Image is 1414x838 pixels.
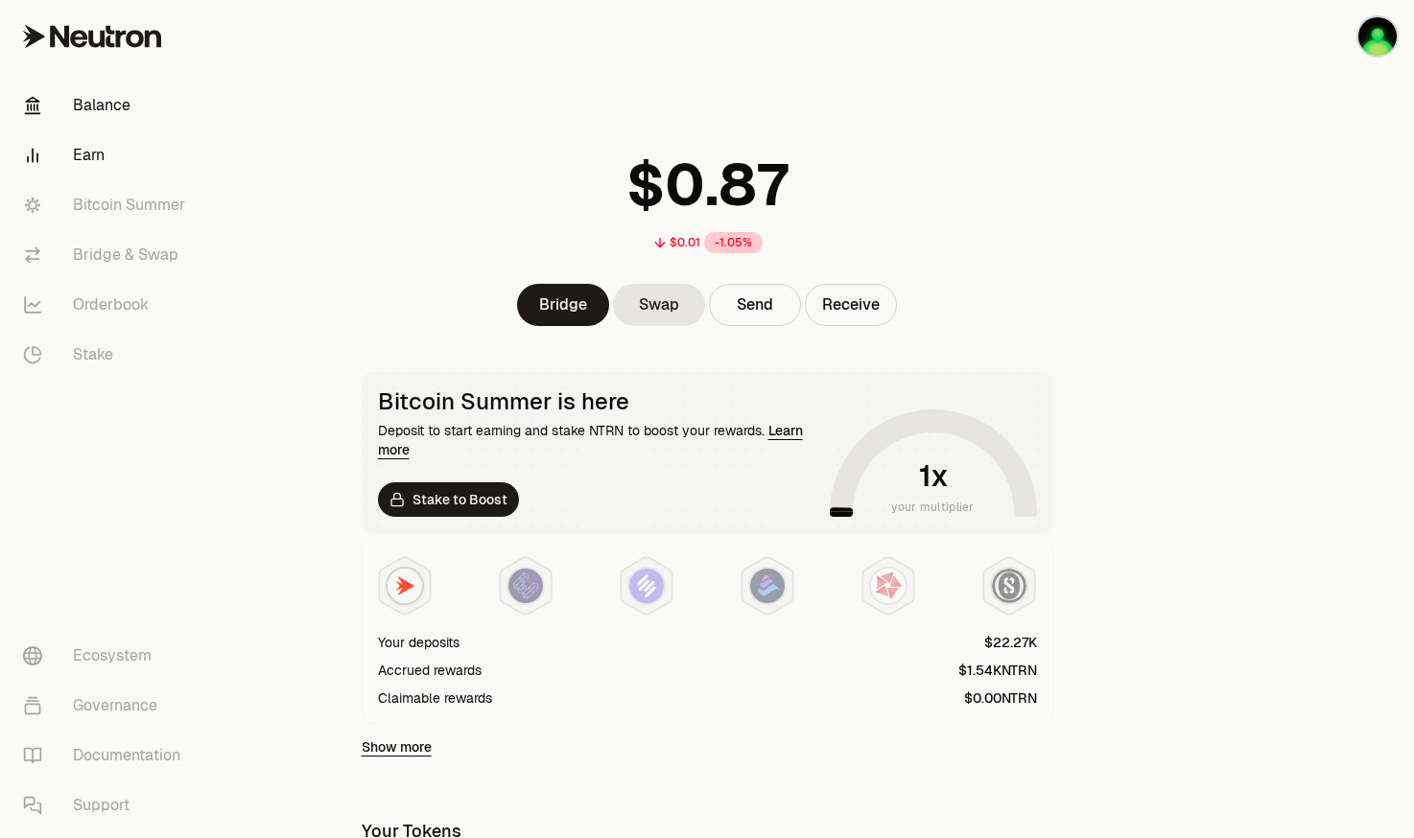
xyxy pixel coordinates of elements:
button: Send [709,284,801,326]
div: Accrued rewards [378,661,482,680]
img: Structured Points [992,569,1026,603]
a: Bridge [517,284,609,326]
img: Bedrock Diamonds [750,569,785,603]
div: Claimable rewards [378,688,492,708]
button: Receive [805,284,897,326]
a: Bridge & Swap [8,230,207,280]
span: your multiplier [891,498,975,517]
a: Documentation [8,731,207,780]
a: Show more [362,737,432,757]
img: NTRN [388,569,422,603]
div: $0.01 [670,235,700,250]
a: Governance [8,681,207,731]
a: Support [8,780,207,830]
a: Bitcoin Summer [8,180,207,230]
a: Ecosystem [8,631,207,681]
div: -1.05% [704,232,763,253]
div: Your deposits [378,633,460,652]
img: Mars Fragments [871,569,906,603]
a: Orderbook [8,280,207,330]
a: Stake to Boost [378,482,519,517]
img: KO [1358,17,1397,56]
img: EtherFi Points [508,569,543,603]
a: Balance [8,81,207,130]
a: Swap [613,284,705,326]
div: Bitcoin Summer is here [378,388,822,415]
img: Solv Points [629,569,664,603]
a: Earn [8,130,207,180]
div: Deposit to start earning and stake NTRN to boost your rewards. [378,421,822,459]
a: Stake [8,330,207,380]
